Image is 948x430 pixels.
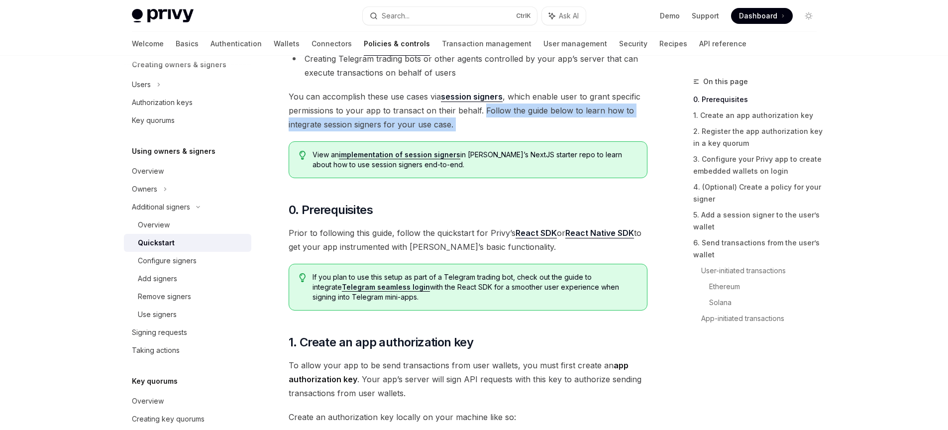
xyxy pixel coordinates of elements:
[703,76,748,88] span: On this page
[312,32,352,56] a: Connectors
[442,32,531,56] a: Transaction management
[289,226,647,254] span: Prior to following this guide, follow the quickstart for Privy’s or to get your app instrumented ...
[299,273,306,282] svg: Tip
[138,237,175,249] div: Quickstart
[516,228,557,238] a: React SDK
[132,413,205,425] div: Creating key quorums
[739,11,777,21] span: Dashboard
[701,263,825,279] a: User-initiated transactions
[542,7,586,25] button: Ask AI
[299,151,306,160] svg: Tip
[124,162,251,180] a: Overview
[516,12,531,20] span: Ctrl K
[543,32,607,56] a: User management
[289,410,647,424] span: Create an authorization key locally on your machine like so:
[132,326,187,338] div: Signing requests
[693,207,825,235] a: 5. Add a session signer to the user’s wallet
[132,9,194,23] img: light logo
[124,323,251,341] a: Signing requests
[132,165,164,177] div: Overview
[692,11,719,21] a: Support
[124,252,251,270] a: Configure signers
[693,123,825,151] a: 2. Register the app authorization key in a key quorum
[138,309,177,321] div: Use signers
[124,306,251,323] a: Use signers
[132,97,193,108] div: Authorization keys
[699,32,746,56] a: API reference
[124,111,251,129] a: Key quorums
[132,145,215,157] h5: Using owners & signers
[289,358,647,400] span: To allow your app to be send transactions from user wallets, you must first create an . Your app’...
[693,92,825,107] a: 0. Prerequisites
[693,179,825,207] a: 4. (Optional) Create a policy for your signer
[176,32,199,56] a: Basics
[132,344,180,356] div: Taking actions
[132,201,190,213] div: Additional signers
[132,32,164,56] a: Welcome
[138,291,191,303] div: Remove signers
[124,392,251,410] a: Overview
[731,8,793,24] a: Dashboard
[138,219,170,231] div: Overview
[693,235,825,263] a: 6. Send transactions from the user’s wallet
[124,341,251,359] a: Taking actions
[709,295,825,311] a: Solana
[364,32,430,56] a: Policies & controls
[124,94,251,111] a: Authorization keys
[132,183,157,195] div: Owners
[441,92,503,102] a: session signers
[124,270,251,288] a: Add signers
[619,32,647,56] a: Security
[132,375,178,387] h5: Key quorums
[801,8,817,24] button: Toggle dark mode
[701,311,825,326] a: App-initiated transactions
[565,228,634,238] a: React Native SDK
[289,52,647,80] li: Creating Telegram trading bots or other agents controlled by your app’s server that can execute t...
[289,90,647,131] span: You can accomplish these use cases via , which enable user to grant specific permissions to your ...
[313,272,636,302] span: If you plan to use this setup as part of a Telegram trading bot, check out the guide to integrate...
[289,334,474,350] span: 1. Create an app authorization key
[138,255,197,267] div: Configure signers
[124,234,251,252] a: Quickstart
[382,10,410,22] div: Search...
[659,32,687,56] a: Recipes
[124,288,251,306] a: Remove signers
[660,11,680,21] a: Demo
[132,395,164,407] div: Overview
[709,279,825,295] a: Ethereum
[138,273,177,285] div: Add signers
[124,216,251,234] a: Overview
[693,151,825,179] a: 3. Configure your Privy app to create embedded wallets on login
[132,79,151,91] div: Users
[559,11,579,21] span: Ask AI
[289,202,373,218] span: 0. Prerequisites
[693,107,825,123] a: 1. Create an app authorization key
[363,7,537,25] button: Search...CtrlK
[342,283,430,292] a: Telegram seamless login
[132,114,175,126] div: Key quorums
[211,32,262,56] a: Authentication
[339,150,460,159] a: implementation of session signers
[274,32,300,56] a: Wallets
[313,150,636,170] span: View an in [PERSON_NAME]’s NextJS starter repo to learn about how to use session signers end-to-end.
[124,410,251,428] a: Creating key quorums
